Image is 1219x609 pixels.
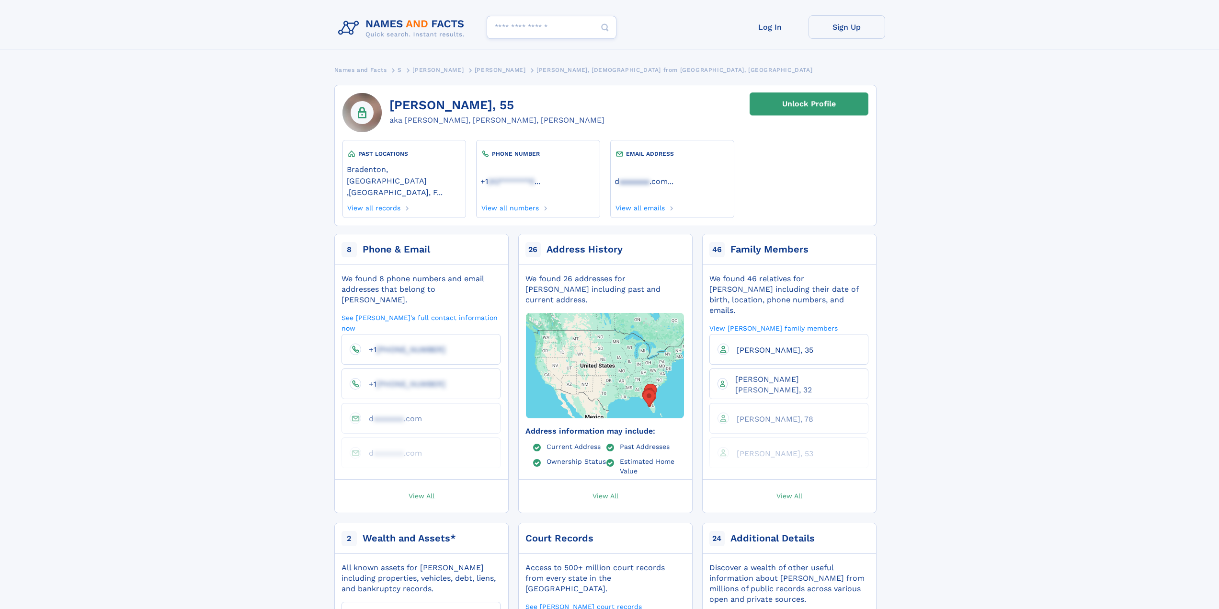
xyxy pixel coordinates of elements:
h1: [PERSON_NAME], 55 [389,98,604,113]
a: Sign Up [809,15,885,39]
a: View all emails [615,201,665,212]
span: aaaaaaa [619,177,649,186]
a: [PERSON_NAME], 53 [729,448,813,458]
a: View All [698,480,881,513]
div: PHONE NUMBER [480,149,595,159]
a: ... [480,177,595,186]
a: daaaaaaa.com [615,176,668,186]
button: Search Button [593,16,616,39]
div: PAST LOCATIONS [347,149,462,159]
div: We found 46 relatives for [PERSON_NAME] including their date of birth, location, phone numbers, a... [709,274,868,316]
span: [PERSON_NAME], 35 [737,345,813,355]
a: Current Address [547,442,601,450]
span: View All [592,491,618,500]
a: View [PERSON_NAME] family members [709,323,838,333]
span: View All [409,491,434,500]
a: +1[PHONE_NUMBER] [361,345,445,354]
span: [PERSON_NAME], [DEMOGRAPHIC_DATA] from [GEOGRAPHIC_DATA], [GEOGRAPHIC_DATA] [536,67,812,73]
span: [PERSON_NAME], 53 [737,449,813,458]
a: Bradenton, [GEOGRAPHIC_DATA] [347,164,462,185]
a: S [398,64,402,76]
div: Wealth and Assets* [363,532,456,545]
a: Past Addresses [620,442,670,450]
div: All known assets for [PERSON_NAME] including properties, vehicles, debt, liens, and bankruptcy re... [342,563,501,594]
a: [GEOGRAPHIC_DATA], F... [349,187,443,197]
a: Log In [732,15,809,39]
a: Ownership Status [547,457,606,465]
span: [PHONE_NUMBER] [376,345,445,354]
span: S [398,67,402,73]
a: [PERSON_NAME] [475,64,526,76]
a: Names and Facts [334,64,387,76]
div: , [347,159,462,201]
div: We found 26 addresses for [PERSON_NAME] including past and current address. [525,274,684,305]
div: Access to 500+ million court records from every state in the [GEOGRAPHIC_DATA]. [525,563,684,594]
a: View All [330,480,513,513]
div: Family Members [730,243,809,256]
span: 24 [709,531,725,546]
div: EMAIL ADDRESS [615,149,729,159]
img: Logo Names and Facts [334,15,472,41]
a: [PERSON_NAME], 78 [729,414,813,423]
a: ... [615,177,729,186]
span: [PERSON_NAME] [475,67,526,73]
a: Unlock Profile [750,92,868,115]
div: Unlock Profile [782,93,836,115]
span: 2 [342,531,357,546]
span: View All [776,491,802,500]
span: [PERSON_NAME] [412,67,464,73]
img: Map with markers on addresses Daryl Shinn [461,246,749,485]
a: Estimated Home Value [620,457,684,474]
div: aka [PERSON_NAME], [PERSON_NAME], [PERSON_NAME] [389,115,604,126]
a: View all numbers [480,201,539,212]
span: 46 [709,242,725,257]
div: Discover a wealth of other useful information about [PERSON_NAME] from millions of public records... [709,563,868,605]
div: Phone & Email [363,243,430,256]
input: search input [487,16,616,39]
span: 26 [525,242,541,257]
span: [PERSON_NAME] [PERSON_NAME], 32 [735,375,812,394]
a: daaaaaaa.com [361,414,422,423]
div: Additional Details [730,532,815,545]
a: [PERSON_NAME], 35 [729,345,813,354]
a: daaaaaaa.com [361,448,422,457]
span: [PHONE_NUMBER] [376,379,445,389]
span: aaaaaaa [374,414,404,423]
a: [PERSON_NAME] [412,64,464,76]
div: We found 8 phone numbers and email addresses that belong to [PERSON_NAME]. [342,274,501,305]
a: View all records [347,201,401,212]
a: +1[PHONE_NUMBER] [361,379,445,388]
span: aaaaaaa [374,448,404,458]
div: Address information may include: [525,426,684,437]
a: [PERSON_NAME] [PERSON_NAME], 32 [728,374,860,394]
div: Court Records [525,532,593,545]
div: Address History [547,243,623,256]
span: 8 [342,242,357,257]
a: View All [514,480,697,513]
a: See [PERSON_NAME]'s full contact information now [342,313,501,333]
span: [PERSON_NAME], 78 [737,414,813,424]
